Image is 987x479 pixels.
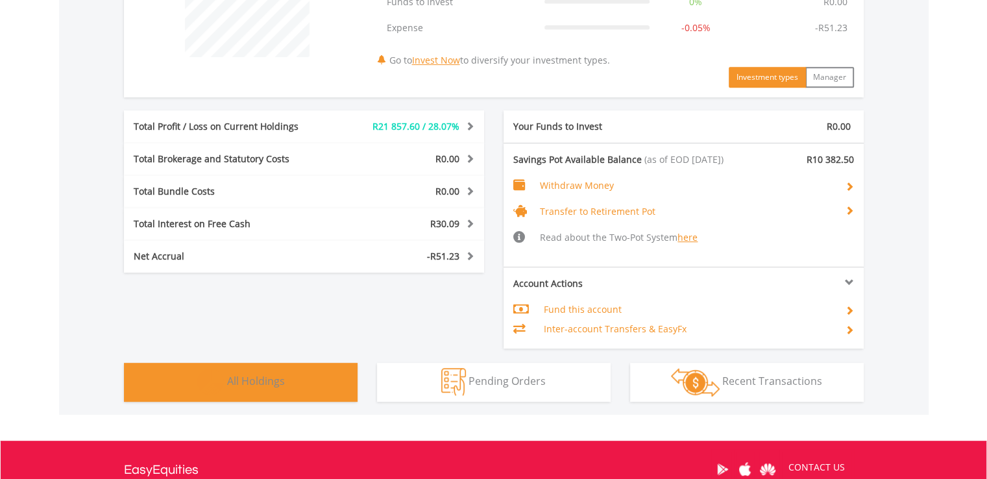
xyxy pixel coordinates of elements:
span: R21 857.60 / 28.07% [372,120,459,132]
div: Total Profit / Loss on Current Holdings [124,120,334,133]
a: Invest Now [412,54,460,66]
a: here [677,231,698,243]
button: Investment types [729,67,806,88]
div: Total Interest on Free Cash [124,217,334,230]
span: Withdraw Money [540,179,614,191]
div: Total Brokerage and Statutory Costs [124,153,334,166]
img: holdings-wht.png [197,368,225,396]
span: R0.00 [827,120,851,132]
td: -0.05% [656,15,735,41]
span: (as of EOD [DATE]) [644,153,724,166]
button: All Holdings [124,363,358,402]
span: R0.00 [435,153,459,165]
span: Transfer to Retirement Pot [540,205,655,217]
span: Pending Orders [469,374,546,388]
span: All Holdings [227,374,285,388]
td: Fund this account [543,300,835,319]
img: transactions-zar-wht.png [671,368,720,397]
td: -R51.23 [809,15,854,41]
div: R10 382.50 [774,153,864,166]
span: Read about the Two-Pot System [540,231,698,243]
img: pending_instructions-wht.png [441,368,466,396]
span: Savings Pot Available Balance [513,153,642,166]
div: Your Funds to Invest [504,120,684,133]
span: R0.00 [435,185,459,197]
button: Recent Transactions [630,363,864,402]
td: Expense [380,15,538,41]
span: R30.09 [430,217,459,230]
div: Account Actions [504,277,684,290]
button: Manager [805,67,854,88]
span: Recent Transactions [722,374,822,388]
span: -R51.23 [427,250,459,262]
button: Pending Orders [377,363,611,402]
td: Inter-account Transfers & EasyFx [543,319,835,339]
div: Total Bundle Costs [124,185,334,198]
div: Net Accrual [124,250,334,263]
